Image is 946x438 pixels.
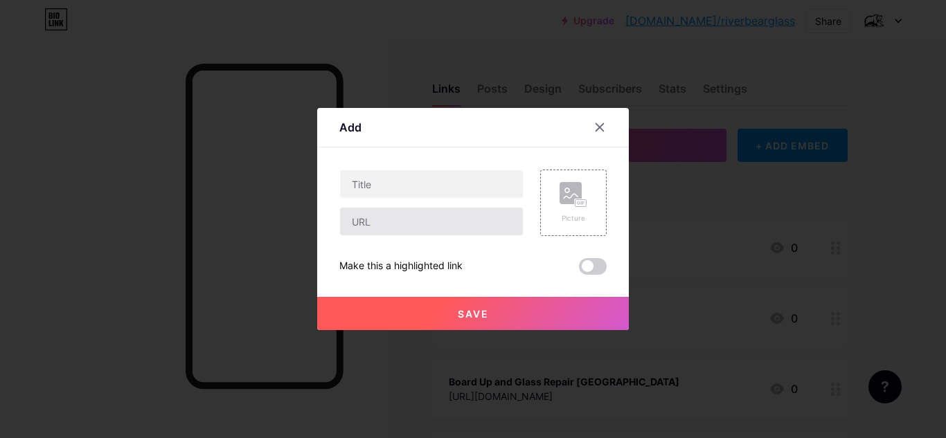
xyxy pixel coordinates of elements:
input: URL [340,208,523,235]
input: Title [340,170,523,198]
button: Save [317,297,629,330]
div: Make this a highlighted link [339,258,463,275]
span: Save [458,308,489,320]
div: Add [339,119,362,136]
div: Picture [560,213,587,223]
